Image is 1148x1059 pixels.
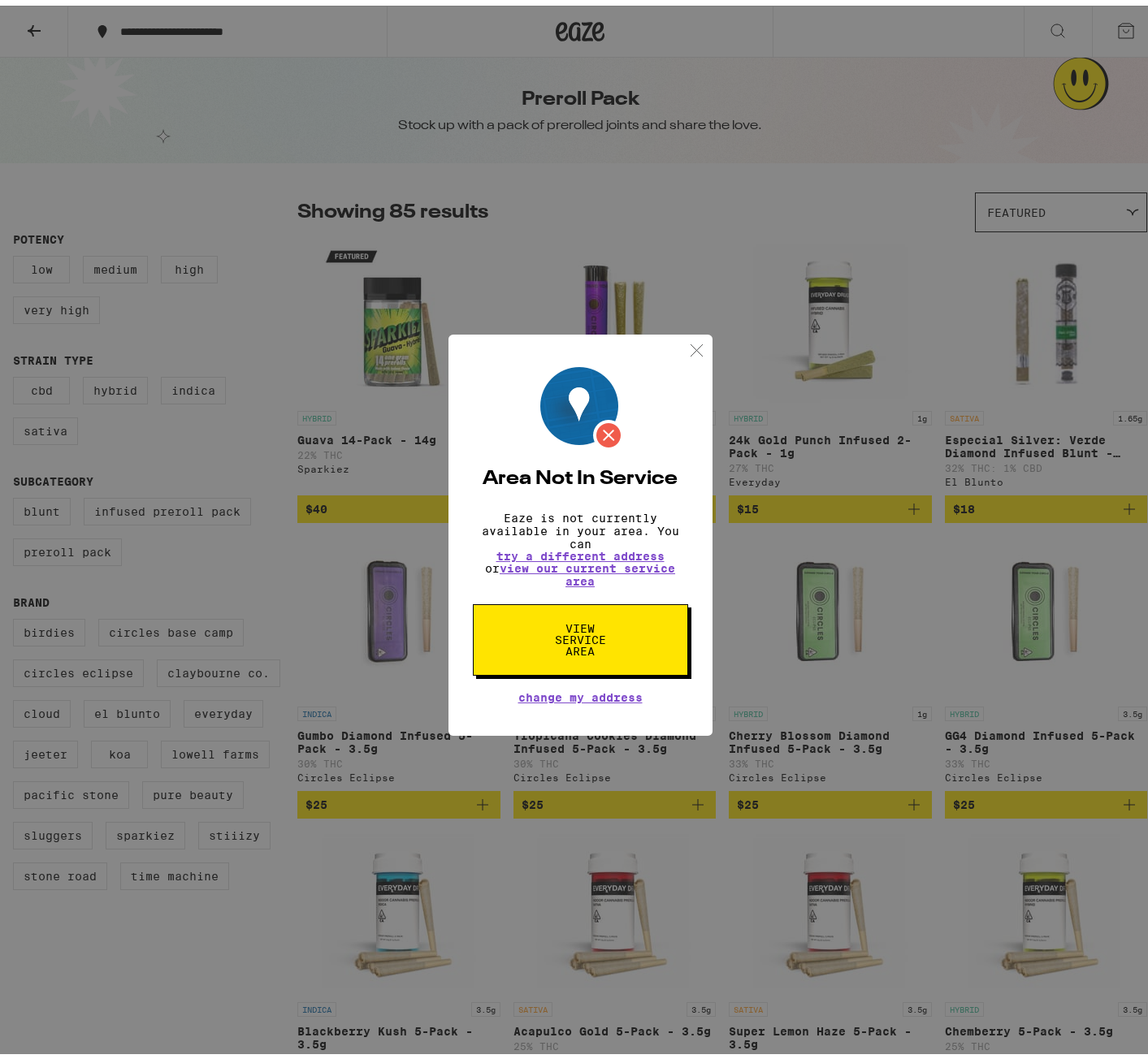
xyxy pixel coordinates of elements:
[10,11,117,24] span: Hi. Need any help?
[500,556,675,582] a: view our current service area
[539,617,622,651] span: View Service Area
[473,599,688,670] button: View Service Area
[473,506,688,582] p: Eaze is not currently available in your area. You can or
[473,616,688,629] a: View Service Area
[687,335,707,355] img: close.svg
[473,464,688,483] h2: Area Not In Service
[518,686,643,698] button: Change My Address
[540,361,624,445] img: Location
[496,545,665,556] button: try a different address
